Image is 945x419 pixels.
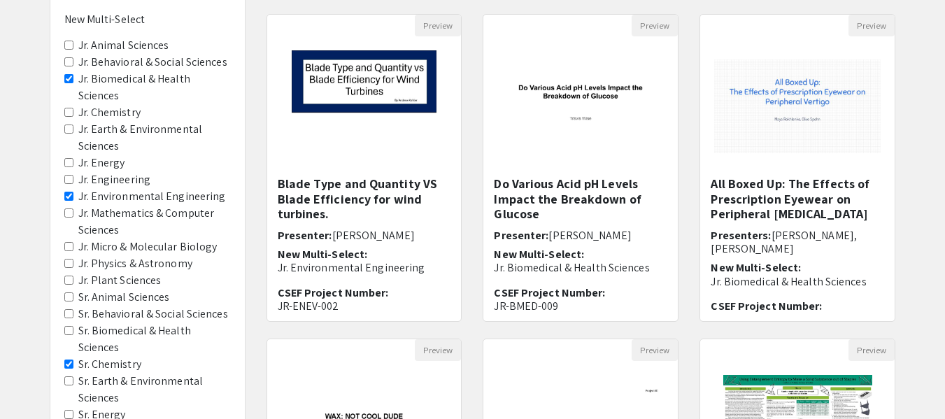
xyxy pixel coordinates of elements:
h6: Presenters: [711,229,884,255]
label: Sr. Earth & Environmental Sciences [78,373,231,406]
h6: Presenter: [278,229,451,242]
span: New Multi-Select: [494,247,584,262]
div: Open Presentation <p>All Boxed Up: The Effects of Prescription Eyewear on Peripheral Vertigo </p> [699,14,895,322]
p: Jr. Biomedical & Health Sciences [494,261,667,274]
label: Sr. Chemistry [78,356,141,373]
label: Jr. Mathematics & Computer Sciences [78,205,231,239]
h5: Blade Type and Quantity VS Blade Efficiency for wind turbines. [278,176,451,222]
label: Sr. Biomedical & Health Sciences [78,322,231,356]
img: <p>Blade Type and Quantity VS Blade Efficiency for wind turbines.</p> [278,36,450,176]
span: New Multi-Select: [278,247,368,262]
span: CSEF Project Number: [494,285,605,300]
p: Jr. Biomedical & Health Sciences [711,275,884,288]
button: Preview [632,339,678,361]
button: Preview [848,339,895,361]
p: JR-ENEV-002 [278,299,451,313]
label: Jr. Engineering [78,171,151,188]
label: Sr. Behavioral & Social Sciences [78,306,228,322]
button: Preview [848,15,895,36]
div: Open Presentation <p>Blade Type and Quantity VS Blade Efficiency for wind turbines.</p> [267,14,462,322]
h6: New Multi-Select [64,13,231,26]
span: CSEF Project Number: [278,285,389,300]
label: Jr. Animal Sciences [78,37,169,54]
h6: Presenter: [494,229,667,242]
label: Jr. Earth & Environmental Sciences [78,121,231,155]
label: Jr. Behavioral & Social Sciences [78,54,227,71]
img: <p>All Boxed Up: The Effects of Prescription Eyewear on Peripheral Vertigo </p> [700,45,895,167]
p: Jr. Environmental Engineering [278,261,451,274]
div: Open Presentation <p>Do Various Acid pH Levels Impact the Breakdown of Glucose</p> [483,14,678,322]
label: Jr. Biomedical & Health Sciences [78,71,231,104]
button: Preview [415,339,461,361]
iframe: Chat [10,356,59,409]
label: Jr. Environmental Engineering [78,188,226,205]
span: CSEF Project Number: [711,299,822,313]
span: [PERSON_NAME] [332,228,415,243]
button: Preview [632,15,678,36]
label: Jr. Plant Sciences [78,272,162,289]
button: Preview [415,15,461,36]
h5: Do Various Acid pH Levels Impact the Breakdown of Glucose [494,176,667,222]
label: Jr. Micro & Molecular Biology [78,239,218,255]
label: Jr. Energy [78,155,125,171]
label: Jr. Physics & Astronomy [78,255,192,272]
img: <p>Do Various Acid pH Levels Impact the Breakdown of Glucose</p> [483,45,678,167]
p: JR-BMED-009 [494,299,667,313]
span: [PERSON_NAME], [PERSON_NAME] [711,228,857,256]
span: [PERSON_NAME] [548,228,631,243]
span: New Multi-Select: [711,260,801,275]
label: Sr. Animal Sciences [78,289,170,306]
label: Jr. Chemistry [78,104,141,121]
h5: All Boxed Up: The Effects of Prescription Eyewear on Peripheral [MEDICAL_DATA] [711,176,884,222]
